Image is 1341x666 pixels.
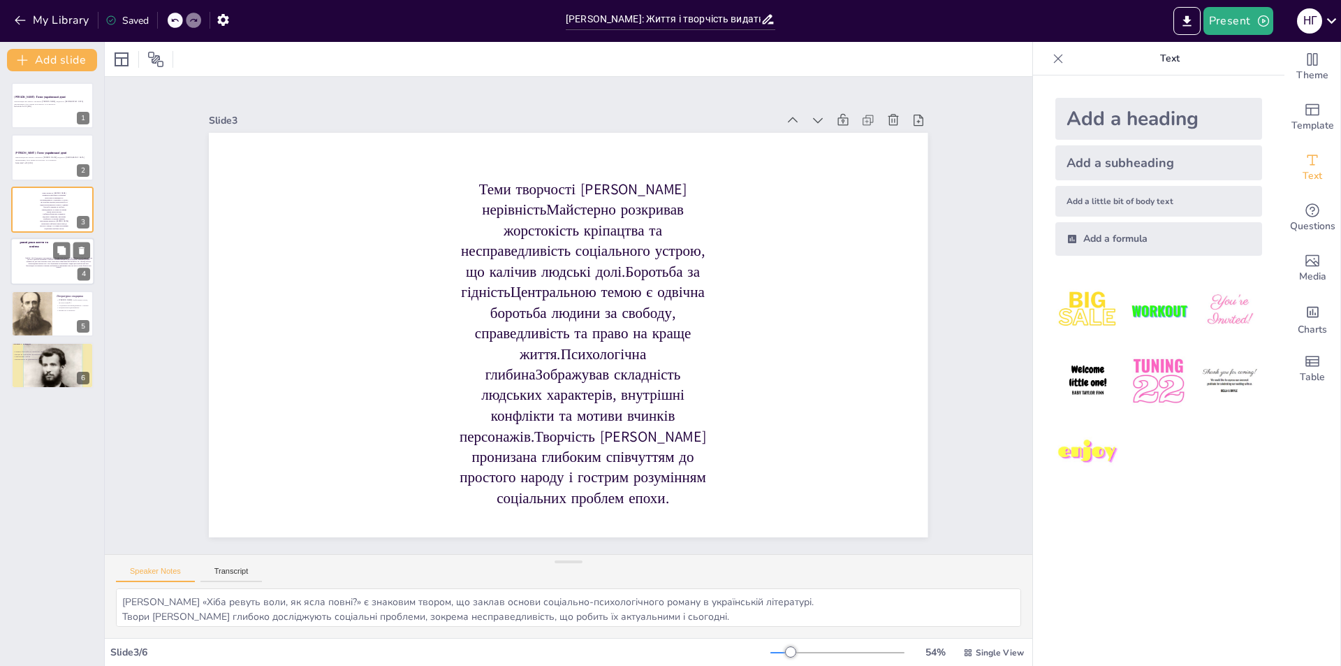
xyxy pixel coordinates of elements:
[1055,349,1120,414] img: 4.jpeg
[1284,294,1340,344] div: Add charts and graphs
[1203,7,1273,35] button: Present
[11,134,94,180] div: [PERSON_NAME]: Голос української душіПрезентація про життя і творчість [PERSON_NAME], видатного [...
[53,242,70,259] button: Duplicate Slide
[77,164,89,177] div: 2
[1284,92,1340,143] div: Add ready made slides
[1284,243,1340,294] div: Add images, graphics, shapes or video
[1126,278,1191,343] img: 2.jpeg
[13,353,87,356] p: Вплив на покоління письменників
[1284,42,1340,92] div: Change the overall theme
[78,268,90,281] div: 4
[1297,7,1322,35] button: н Г
[566,9,761,29] input: Insert title
[11,82,94,129] div: [PERSON_NAME]: Голос української душіПрезентація про життя і творчість [PERSON_NAME], видатного [...
[1299,269,1326,284] span: Media
[7,49,97,71] button: Add slide
[1298,322,1327,338] span: Charts
[57,298,89,303] p: [PERSON_NAME] «Хіба ревуть воли, як ясла повні?»
[1055,278,1120,343] img: 1.jpeg
[11,291,94,337] div: https://cdn.sendsteps.com/images/slides/2025_24_09_10_16-TKrVG-JZyRwD3a8-.jpegЛітературна спадщин...
[10,9,95,31] button: My Library
[57,306,89,309] p: Національна ідентичність
[105,14,149,27] div: Saved
[1290,219,1335,234] span: Questions
[976,647,1024,658] span: Single View
[15,161,89,164] p: Generated with [URL]
[200,567,263,582] button: Transcript
[1055,186,1262,217] div: Add a little bit of body text
[1173,7,1201,35] button: Export to PowerPoint
[1291,118,1334,133] span: Template
[1284,344,1340,394] div: Add a table
[1055,145,1262,180] div: Add a subheading
[25,257,92,269] p: [PERSON_NAME] народився в мальовничому селі [GEOGRAPHIC_DATA] на [GEOGRAPHIC_DATA]. Цей край став...
[1055,98,1262,140] div: Add a heading
[57,309,89,312] p: Вплив на сучасність
[209,114,777,127] div: Slide 3
[456,179,710,508] p: Теми творчості [PERSON_NAME] нерівністьМайстерно розкривав жорстокість кріпацтва та несправедливі...
[15,151,66,154] strong: [PERSON_NAME]: Голос української душі
[14,95,65,99] strong: [PERSON_NAME]: Голос української душі
[1300,370,1325,385] span: Table
[10,238,94,285] div: [PERSON_NAME] народився в мальовничому селі [GEOGRAPHIC_DATA] на [GEOGRAPHIC_DATA]. Цей край став...
[1069,42,1270,75] p: Text
[1197,349,1262,414] img: 6.jpeg
[13,358,87,361] p: Вшанування на державному рівні
[1303,168,1322,184] span: Text
[73,242,90,259] button: Delete Slide
[1284,193,1340,243] div: Get real-time input from your audience
[77,216,89,229] div: 3
[1126,349,1191,414] img: 5.jpeg
[147,51,164,68] span: Position
[116,567,195,582] button: Speaker Notes
[1055,420,1120,485] img: 7.jpeg
[77,320,89,333] div: 5
[1284,143,1340,193] div: Add text boxes
[14,100,88,105] p: Презентація про життя і творчість [PERSON_NAME], видатного [DEMOGRAPHIC_DATA] письменника, його в...
[40,191,69,229] p: Теми творчості [PERSON_NAME] нерівністьМайстерно розкривав жорстокість кріпацтва та несправедливі...
[13,356,87,359] p: Пам'ятники і музеї
[14,106,88,108] p: Generated with [URL]
[110,646,770,659] div: Slide 3 / 6
[1296,68,1328,83] span: Theme
[13,342,87,346] p: Вплив і спадок
[77,372,89,384] div: 6
[1055,222,1262,256] div: Add a formula
[110,48,133,71] div: Layout
[77,112,89,124] div: 1
[13,350,87,353] p: Символ боротьби за українську мову
[15,156,89,161] p: Презентація про життя і творчість [PERSON_NAME], видатного [DEMOGRAPHIC_DATA] письменника, його в...
[1197,278,1262,343] img: 3.jpeg
[11,342,94,389] div: https://cdn.sendsteps.com/images/slides/2025_24_09_10_16-uaYQ5_hiDbJSinLV.jpegВплив і спадокСимво...
[57,304,89,307] p: Соціальна несправедливість у творах
[1297,8,1322,34] div: н Г
[11,187,94,233] div: Теми творчості [PERSON_NAME] нерівністьМайстерно розкривав жорстокість кріпацтва та несправедливі...
[20,240,47,249] span: ранні роки життя та освітва
[57,294,89,298] p: Літературна спадщина
[918,646,952,659] div: 54 %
